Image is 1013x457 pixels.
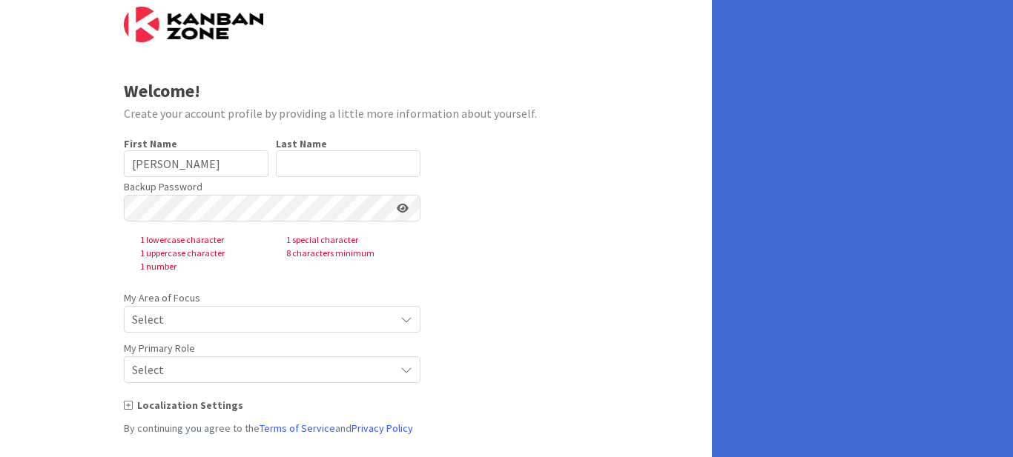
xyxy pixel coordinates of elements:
a: Terms of Service [260,421,335,435]
div: Create your account profile by providing a little more information about yourself. [124,104,589,122]
span: 1 number [128,260,274,273]
label: Backup Password [124,179,202,195]
span: 8 characters minimum [274,247,420,260]
span: 1 lowercase character [128,233,274,247]
div: Welcome! [124,78,589,104]
div: By continuing you agree to the and [124,421,589,436]
a: Privacy Policy [352,421,413,435]
label: First Name [124,137,177,150]
img: Kanban Zone [124,7,263,42]
span: 1 uppercase character [128,247,274,260]
span: 1 special character [274,233,420,247]
label: My Primary Role [124,341,195,356]
span: Select [132,309,387,330]
label: My Area of Focus [124,290,200,306]
label: Last Name [276,137,327,150]
span: Select [132,359,387,380]
div: Localization Settings [124,398,589,413]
